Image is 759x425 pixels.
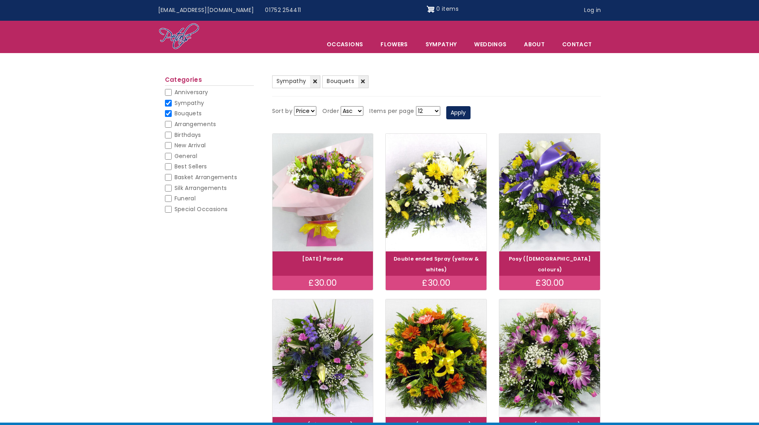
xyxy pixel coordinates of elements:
span: Weddings [466,36,515,53]
img: Posy (Male colours) [499,134,600,251]
span: Arrangements [175,120,216,128]
img: Posy (Mixed Colours) [273,299,373,417]
span: General [175,152,197,160]
label: Sort by [272,107,292,116]
img: Carnival Parade [273,134,373,251]
span: Funeral [175,194,196,202]
h2: Categories [165,76,254,86]
span: Basket Arrangements [175,173,237,181]
a: Flowers [372,36,416,53]
a: [EMAIL_ADDRESS][DOMAIN_NAME] [153,3,260,18]
a: Log in [579,3,606,18]
a: Sympathy [272,75,321,88]
span: 0 items [436,5,458,13]
img: Double ended Spray (yellow & whites) [386,134,486,251]
span: Best Sellers [175,162,207,170]
a: Sympathy [417,36,465,53]
a: Posy ([DEMOGRAPHIC_DATA] colours) [509,255,591,273]
label: Items per page [369,107,414,116]
span: Bouquets [327,77,354,85]
span: Anniversary [175,88,208,96]
span: Birthdays [175,131,201,139]
img: Shopping cart [427,3,435,16]
button: Apply [446,106,471,120]
a: About [516,36,553,53]
a: Double ended Spray (yellow & whites) [394,255,479,273]
span: Sympathy [277,77,306,85]
span: New Arrival [175,141,206,149]
img: Home [159,23,200,51]
div: £30.00 [386,276,486,290]
a: Shopping cart 0 items [427,3,459,16]
a: Contact [554,36,600,53]
label: Order [322,107,339,116]
a: Bouquets [322,75,369,88]
span: Special Occasions [175,205,228,213]
img: Posy (Orange & Yellows) [386,299,486,417]
span: Occasions [318,36,371,53]
a: 01752 254411 [259,3,306,18]
div: £30.00 [499,276,600,290]
span: Bouquets [175,109,202,117]
div: £30.00 [273,276,373,290]
span: Sympathy [175,99,204,107]
a: [DATE] Parade [302,255,343,262]
img: Posy (Pinks & Whites) [499,299,600,417]
span: Silk Arrangements [175,184,227,192]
